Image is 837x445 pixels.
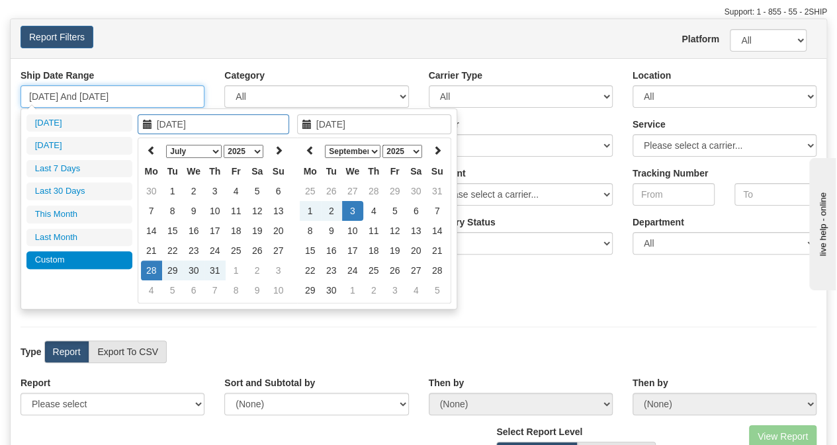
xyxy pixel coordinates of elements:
td: 28 [427,261,448,280]
select: Please ensure data set in report has been RECENTLY tracked from your Shipment History [429,232,613,255]
td: 3 [342,201,363,221]
td: 15 [162,221,183,241]
td: 6 [268,181,289,201]
td: 27 [342,181,363,201]
td: 2 [363,280,384,300]
label: Location [633,69,671,82]
td: 27 [268,241,289,261]
li: Last 30 Days [26,182,132,200]
td: 20 [406,241,427,261]
td: 4 [406,280,427,300]
label: Report [21,376,50,389]
td: 16 [183,221,204,241]
th: Mo [300,161,321,181]
td: 26 [321,181,342,201]
td: 6 [183,280,204,300]
th: Th [363,161,384,181]
td: 7 [427,201,448,221]
button: Report Filters [21,26,93,48]
td: 4 [363,201,384,221]
label: Service [633,118,666,131]
td: 7 [204,280,226,300]
td: 8 [162,201,183,221]
iframe: chat widget [807,155,836,290]
td: 2 [321,201,342,221]
td: 22 [300,261,321,280]
td: 24 [204,241,226,261]
td: 29 [162,261,183,280]
label: Type [21,345,42,358]
label: Sort and Subtotal by [224,376,315,389]
td: 23 [321,261,342,280]
li: Last Month [26,229,132,247]
td: 11 [363,221,384,241]
th: Su [268,161,289,181]
td: 9 [247,280,268,300]
td: 30 [141,181,162,201]
td: 30 [183,261,204,280]
th: We [342,161,363,181]
td: 9 [183,201,204,221]
td: 22 [162,241,183,261]
label: Ship Date Range [21,69,94,82]
td: 8 [300,221,321,241]
td: 15 [300,241,321,261]
td: 31 [427,181,448,201]
label: Select Report Level [496,425,582,438]
td: 26 [247,241,268,261]
th: Fr [226,161,247,181]
td: 8 [226,280,247,300]
td: 1 [342,280,363,300]
td: 14 [141,221,162,241]
td: 30 [321,280,342,300]
td: 1 [226,261,247,280]
td: 20 [268,221,289,241]
td: 30 [406,181,427,201]
td: 28 [141,261,162,280]
label: Then by [633,376,668,389]
td: 3 [268,261,289,280]
td: 14 [427,221,448,241]
td: 25 [363,261,384,280]
div: Support: 1 - 855 - 55 - 2SHIP [10,7,827,18]
th: Mo [141,161,162,181]
td: 31 [204,261,226,280]
td: 27 [406,261,427,280]
td: 26 [384,261,406,280]
td: 11 [226,201,247,221]
td: 28 [363,181,384,201]
td: 5 [162,280,183,300]
label: Report [44,341,89,363]
td: 18 [226,221,247,241]
th: Sa [406,161,427,181]
th: We [183,161,204,181]
td: 16 [321,241,342,261]
td: 25 [300,181,321,201]
label: Carrier Type [429,69,482,82]
input: To [734,183,816,206]
td: 5 [247,181,268,201]
th: Th [204,161,226,181]
td: 4 [226,181,247,201]
label: Category [224,69,265,82]
th: Sa [247,161,268,181]
li: [DATE] [26,114,132,132]
td: 29 [300,280,321,300]
th: Tu [162,161,183,181]
label: Export To CSV [89,341,167,363]
td: 3 [384,280,406,300]
td: 2 [247,261,268,280]
td: 4 [141,280,162,300]
div: live help - online [10,11,122,21]
label: Tracking Number [633,167,708,180]
td: 10 [204,201,226,221]
label: Please ensure data set in report has been RECENTLY tracked from your Shipment History [429,216,496,229]
td: 1 [162,181,183,201]
td: 3 [204,181,226,201]
td: 29 [384,181,406,201]
td: 17 [204,221,226,241]
li: This Month [26,206,132,223]
li: Last 7 Days [26,160,132,178]
li: Custom [26,251,132,269]
td: 23 [183,241,204,261]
